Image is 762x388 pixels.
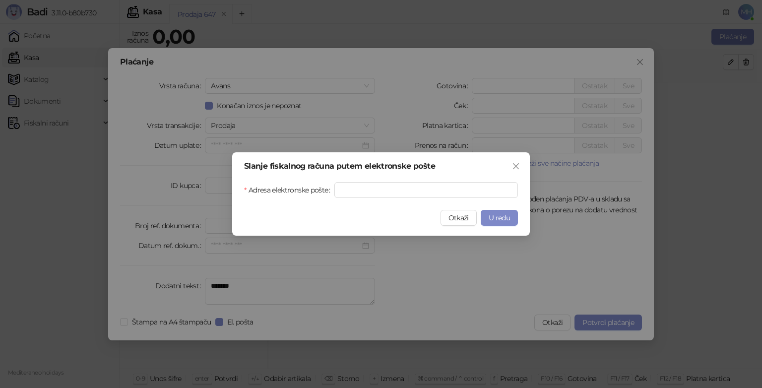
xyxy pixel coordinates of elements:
button: Otkaži [441,210,477,226]
div: Slanje fiskalnog računa putem elektronske pošte [244,162,518,170]
button: U redu [481,210,518,226]
span: Otkaži [448,213,469,222]
span: U redu [489,213,510,222]
label: Adresa elektronske pošte [244,182,334,198]
span: close [512,162,520,170]
span: Zatvori [508,162,524,170]
button: Close [508,158,524,174]
input: Adresa elektronske pošte [334,182,518,198]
